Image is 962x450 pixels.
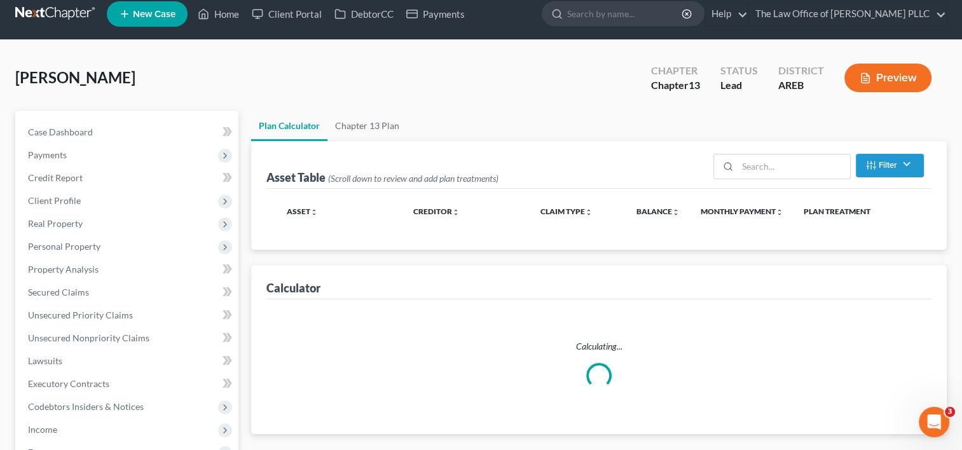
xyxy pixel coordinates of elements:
a: Lawsuits [18,350,238,372]
iframe: Intercom live chat [919,407,949,437]
a: Claim Typeunfold_more [540,207,593,216]
i: unfold_more [452,208,460,216]
span: Secured Claims [28,287,89,297]
a: Executory Contracts [18,372,238,395]
span: New Case [133,10,175,19]
a: Client Portal [245,3,328,25]
span: Codebtors Insiders & Notices [28,401,144,412]
a: Creditorunfold_more [413,207,460,216]
a: Payments [400,3,471,25]
span: Payments [28,149,67,160]
span: Lawsuits [28,355,62,366]
a: Unsecured Nonpriority Claims [18,327,238,350]
i: unfold_more [585,208,593,216]
a: Chapter 13 Plan [327,111,407,141]
span: Real Property [28,218,83,229]
div: AREB [778,78,824,93]
a: The Law Office of [PERSON_NAME] PLLC [749,3,946,25]
a: DebtorCC [328,3,400,25]
span: Income [28,424,57,435]
a: Secured Claims [18,281,238,304]
span: Unsecured Nonpriority Claims [28,332,149,343]
a: Balanceunfold_more [636,207,680,216]
div: District [778,64,824,78]
div: Asset Table [266,170,498,185]
a: Home [191,3,245,25]
span: Personal Property [28,241,100,252]
div: Status [720,64,758,78]
span: (Scroll down to review and add plan treatments) [328,173,498,184]
a: Case Dashboard [18,121,238,144]
span: Client Profile [28,195,81,206]
div: Chapter [651,64,700,78]
span: Case Dashboard [28,126,93,137]
span: Executory Contracts [28,378,109,389]
i: unfold_more [672,208,680,216]
div: Calculator [266,280,320,296]
a: Unsecured Priority Claims [18,304,238,327]
button: Preview [844,64,931,92]
span: Unsecured Priority Claims [28,310,133,320]
i: unfold_more [776,208,783,216]
span: Credit Report [28,172,83,183]
span: 13 [689,79,700,91]
input: Search by name... [567,2,684,25]
a: Assetunfold_more [287,207,318,216]
a: Property Analysis [18,258,238,281]
a: Help [705,3,748,25]
i: unfold_more [310,208,318,216]
input: Search... [738,154,850,179]
span: Property Analysis [28,264,99,275]
a: Monthly Paymentunfold_more [701,207,783,216]
a: Credit Report [18,167,238,189]
div: Lead [720,78,758,93]
button: Filter [856,154,924,177]
th: Plan Treatment [794,199,921,224]
span: [PERSON_NAME] [15,68,135,86]
a: Plan Calculator [251,111,327,141]
div: Chapter [651,78,700,93]
span: 3 [945,407,955,417]
p: Calculating... [277,340,921,353]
